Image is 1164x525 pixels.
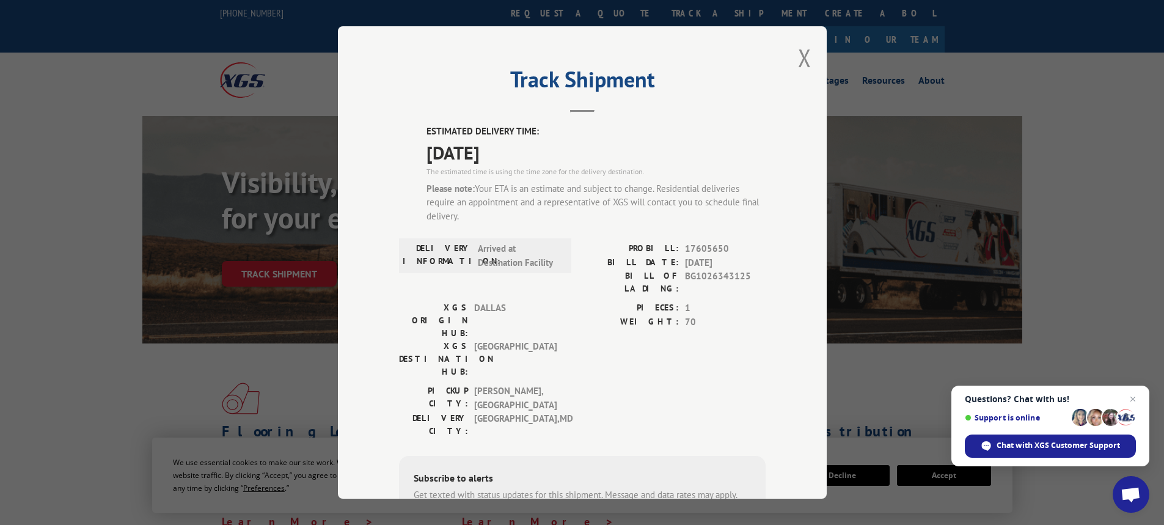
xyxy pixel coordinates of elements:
[685,301,766,315] span: 1
[474,384,557,412] span: [PERSON_NAME] , [GEOGRAPHIC_DATA]
[399,340,468,378] label: XGS DESTINATION HUB:
[965,394,1136,404] span: Questions? Chat with us!
[965,435,1136,458] div: Chat with XGS Customer Support
[582,270,679,295] label: BILL OF LADING:
[685,315,766,329] span: 70
[1126,392,1140,406] span: Close chat
[685,256,766,270] span: [DATE]
[798,42,811,74] button: Close modal
[582,242,679,256] label: PROBILL:
[399,71,766,94] h2: Track Shipment
[582,315,679,329] label: WEIGHT:
[582,301,679,315] label: PIECES:
[478,242,560,270] span: Arrived at Destination Facility
[426,183,475,194] strong: Please note:
[474,412,557,438] span: [GEOGRAPHIC_DATA] , MD
[426,125,766,139] label: ESTIMATED DELIVERY TIME:
[965,413,1067,422] span: Support is online
[426,182,766,224] div: Your ETA is an estimate and subject to change. Residential deliveries require an appointment and ...
[399,384,468,412] label: PICKUP CITY:
[997,440,1120,451] span: Chat with XGS Customer Support
[685,242,766,256] span: 17605650
[474,340,557,378] span: [GEOGRAPHIC_DATA]
[685,270,766,295] span: BG1026343125
[1113,476,1149,513] div: Open chat
[399,412,468,438] label: DELIVERY CITY:
[426,166,766,177] div: The estimated time is using the time zone for the delivery destination.
[426,139,766,166] span: [DATE]
[582,256,679,270] label: BILL DATE:
[474,301,557,340] span: DALLAS
[414,488,751,516] div: Get texted with status updates for this shipment. Message and data rates may apply. Message frequ...
[403,242,472,270] label: DELIVERY INFORMATION:
[414,471,751,488] div: Subscribe to alerts
[399,301,468,340] label: XGS ORIGIN HUB:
